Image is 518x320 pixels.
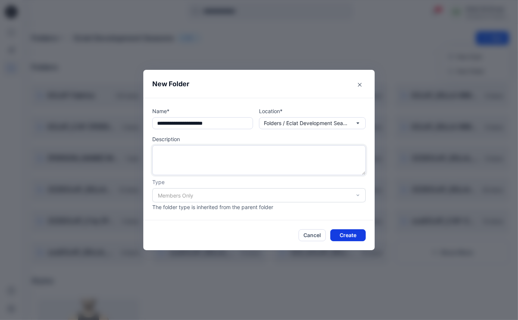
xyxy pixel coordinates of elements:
button: Folders / Eclat Development Seasons [259,117,366,129]
header: New Folder [143,70,375,98]
p: Folders / Eclat Development Seasons [264,119,350,127]
button: Cancel [299,229,326,241]
p: Name* [152,107,253,115]
button: Create [330,229,366,241]
p: Location* [259,107,366,115]
p: Type [152,178,366,186]
p: The folder type is inherited from the parent folder [152,203,366,211]
button: Close [354,79,366,91]
p: Description [152,135,366,143]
